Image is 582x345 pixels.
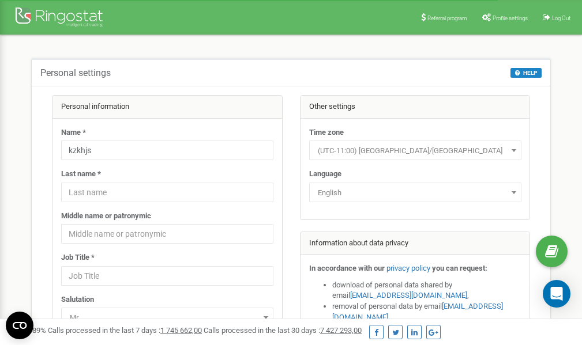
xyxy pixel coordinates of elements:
[40,68,111,78] h5: Personal settings
[493,15,528,21] span: Profile settings
[6,312,33,339] button: Open CMP widget
[301,232,530,255] div: Information about data privacy
[313,185,517,201] span: English
[61,211,151,222] label: Middle name or patronymic
[309,264,385,272] strong: In accordance with our
[301,96,530,119] div: Other settings
[309,169,341,180] label: Language
[386,264,430,272] a: privacy policy
[332,301,521,323] li: removal of personal data by email ,
[61,127,86,138] label: Name *
[510,68,542,78] button: HELP
[309,141,521,160] span: (UTC-11:00) Pacific/Midway
[61,308,273,327] span: Mr.
[309,183,521,202] span: English
[204,326,362,335] span: Calls processed in the last 30 days :
[61,294,94,305] label: Salutation
[61,252,95,263] label: Job Title *
[543,280,570,308] div: Open Intercom Messenger
[427,15,467,21] span: Referral program
[432,264,487,272] strong: you can request:
[52,96,282,119] div: Personal information
[320,326,362,335] u: 7 427 293,00
[61,169,101,180] label: Last name *
[313,143,517,159] span: (UTC-11:00) Pacific/Midway
[350,291,467,299] a: [EMAIL_ADDRESS][DOMAIN_NAME]
[160,326,202,335] u: 1 745 662,00
[65,310,269,326] span: Mr.
[61,224,273,244] input: Middle name or patronymic
[61,183,273,202] input: Last name
[332,280,521,301] li: download of personal data shared by email ,
[552,15,570,21] span: Log Out
[61,141,273,160] input: Name
[309,127,344,138] label: Time zone
[48,326,202,335] span: Calls processed in the last 7 days :
[61,266,273,286] input: Job Title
